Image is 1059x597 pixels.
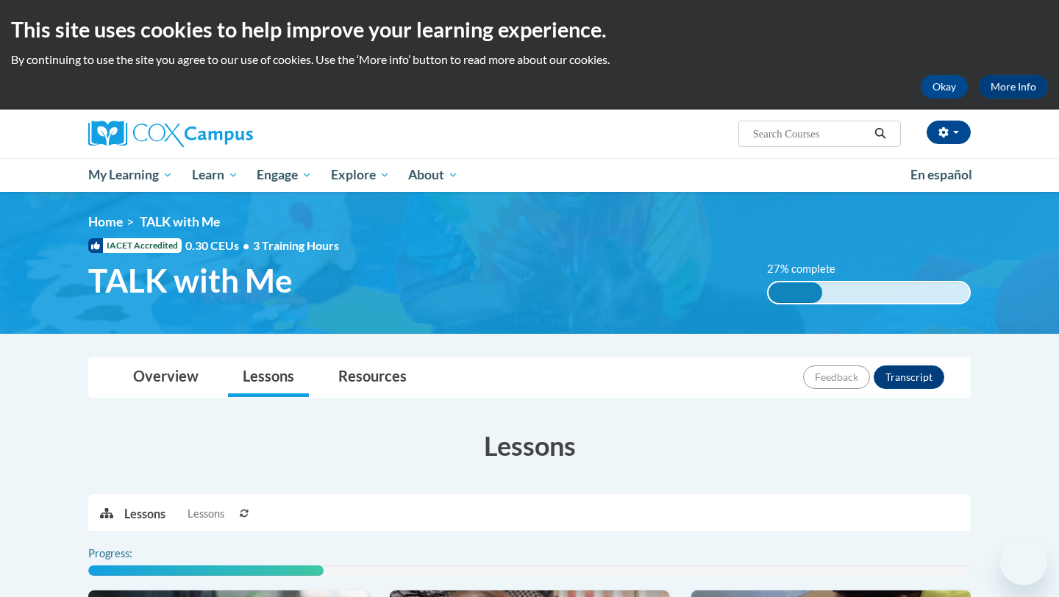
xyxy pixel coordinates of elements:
a: More Info [979,75,1048,99]
span: Lessons [188,506,224,522]
span: About [408,166,458,184]
h3: Lessons [88,427,971,464]
img: Cox Campus [88,121,253,147]
a: About [399,158,468,192]
p: Lessons [124,506,165,522]
div: Main menu [66,158,993,192]
span: TALK with Me [88,261,293,300]
button: Transcript [874,365,944,389]
span: 3 Training Hours [253,238,339,252]
span: En español [910,167,972,182]
iframe: Button to launch messaging window [1000,538,1047,585]
a: Learn [182,158,248,192]
a: Lessons [228,358,309,397]
a: Overview [118,358,213,397]
a: Resources [324,358,421,397]
span: Explore [331,166,390,184]
a: Home [88,214,123,229]
button: Feedback [803,365,870,389]
a: Cox Campus [88,121,368,147]
span: My Learning [88,166,173,184]
a: En español [901,160,982,190]
label: 27% complete [767,261,852,277]
span: Learn [192,166,238,184]
a: My Learning [79,158,182,192]
span: IACET Accredited [88,238,182,253]
button: Okay [921,75,968,99]
input: Search Courses [752,125,869,143]
span: • [243,238,249,252]
a: Engage [247,158,321,192]
button: Search [869,125,891,143]
span: Engage [257,166,312,184]
h2: This site uses cookies to help improve your learning experience. [11,15,1048,44]
div: 27% complete [769,282,823,303]
label: Progress: [88,546,173,562]
span: TALK with Me [140,214,220,229]
button: Account Settings [927,121,971,144]
p: By continuing to use the site you agree to our use of cookies. Use the ‘More info’ button to read... [11,51,1048,68]
span: 0.30 CEUs [185,237,253,254]
a: Explore [321,158,399,192]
